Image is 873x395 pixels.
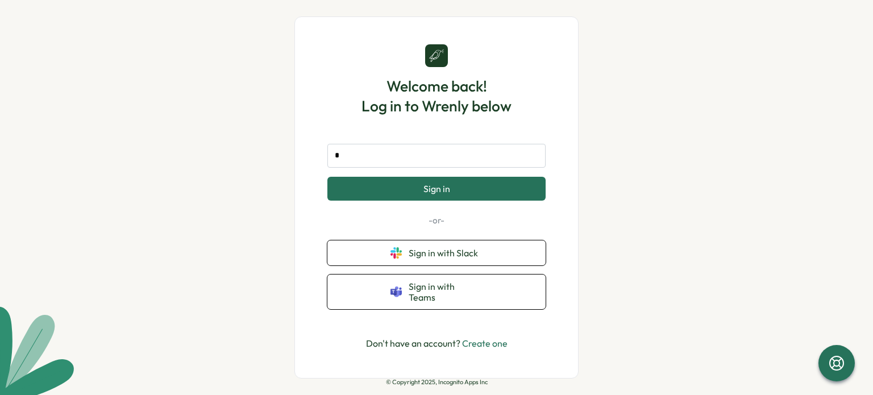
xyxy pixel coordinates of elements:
button: Sign in with Slack [327,240,546,265]
span: Sign in with Teams [409,281,483,302]
p: -or- [327,214,546,227]
span: Sign in with Slack [409,248,483,258]
button: Sign in with Teams [327,275,546,309]
p: © Copyright 2025, Incognito Apps Inc [386,379,488,386]
p: Don't have an account? [366,336,508,351]
span: Sign in [423,184,450,194]
h1: Welcome back! Log in to Wrenly below [361,76,512,116]
button: Sign in [327,177,546,201]
a: Create one [462,338,508,349]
